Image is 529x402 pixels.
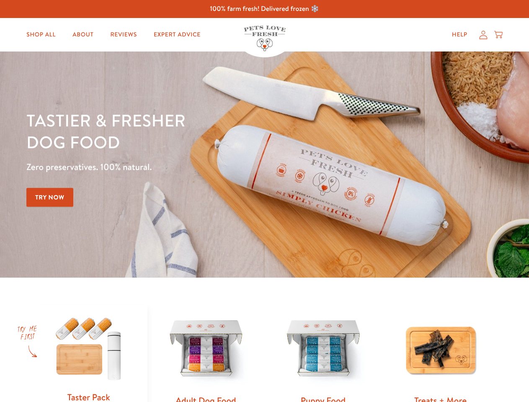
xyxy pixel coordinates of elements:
a: Shop All [20,26,62,43]
a: Help [445,26,474,43]
h1: Tastier & fresher dog food [26,109,344,153]
img: Pets Love Fresh [244,26,286,51]
a: Reviews [103,26,143,43]
p: Zero preservatives. 100% natural. [26,160,344,175]
a: About [66,26,100,43]
a: Try Now [26,188,73,207]
a: Expert Advice [147,26,207,43]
